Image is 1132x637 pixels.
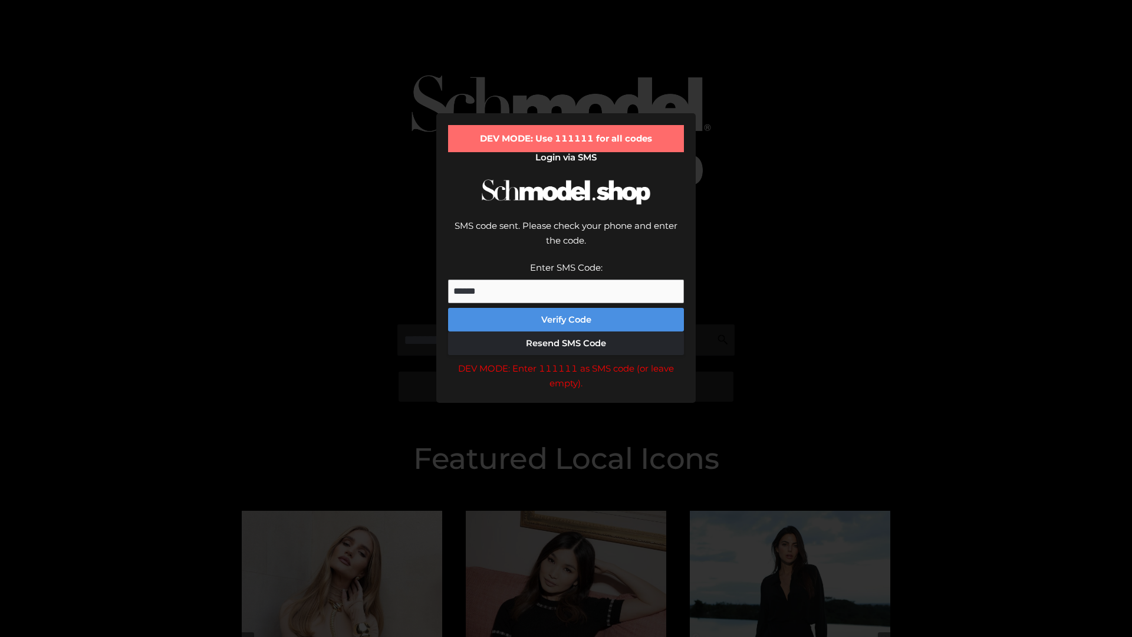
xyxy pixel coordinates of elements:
label: Enter SMS Code: [530,262,603,273]
button: Verify Code [448,308,684,331]
div: DEV MODE: Use 111111 for all codes [448,125,684,152]
div: SMS code sent. Please check your phone and enter the code. [448,218,684,260]
h2: Login via SMS [448,152,684,163]
button: Resend SMS Code [448,331,684,355]
div: DEV MODE: Enter 111111 as SMS code (or leave empty). [448,361,684,391]
img: Schmodel Logo [478,169,654,215]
